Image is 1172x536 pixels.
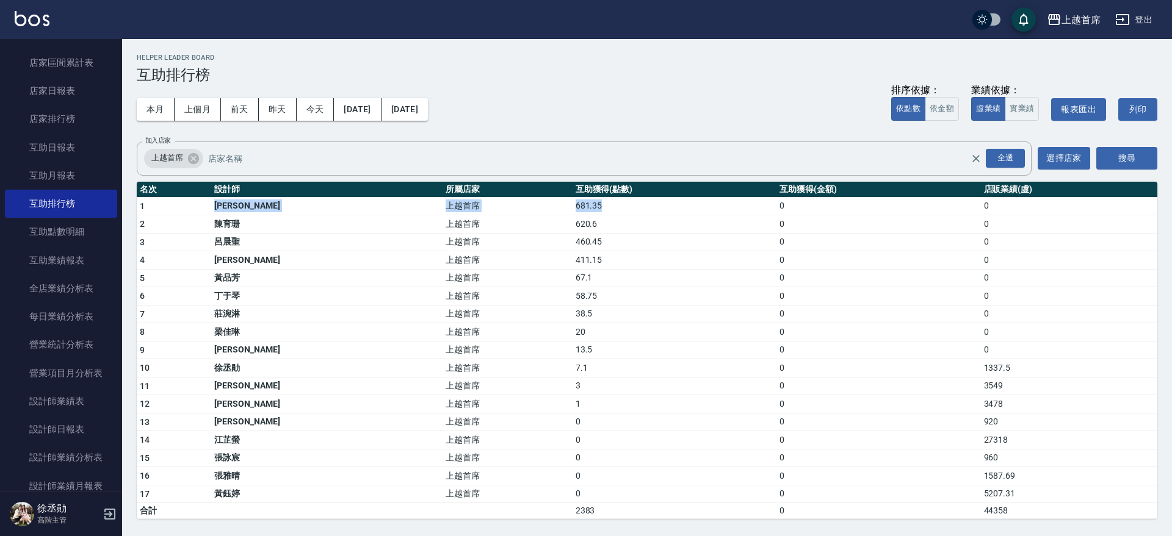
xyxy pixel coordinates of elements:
span: 8 [140,327,145,337]
td: 上越首席 [443,467,572,485]
td: 上越首席 [443,449,572,467]
td: 0 [776,305,980,323]
a: 互助業績報表 [5,246,117,274]
a: 設計師日報表 [5,415,117,443]
input: 店家名稱 [205,148,992,169]
span: 2 [140,219,145,229]
td: 上越首席 [443,485,572,503]
table: a dense table [137,182,1157,520]
th: 店販業績(虛) [981,182,1157,198]
td: 0 [776,215,980,234]
td: 0 [776,233,980,251]
td: 67.1 [573,269,776,287]
a: 設計師業績月報表 [5,472,117,500]
td: 0 [573,485,776,503]
td: 0 [776,287,980,306]
td: 合計 [137,503,211,519]
td: 0 [573,449,776,467]
button: 依點數 [891,97,925,121]
button: 昨天 [259,98,297,121]
a: 互助日報表 [5,134,117,162]
td: 1 [573,395,776,413]
td: 黃品芳 [211,269,443,287]
button: Clear [968,150,985,167]
span: 11 [140,381,150,391]
td: 3549 [981,377,1157,395]
span: 14 [140,435,150,445]
button: 搜尋 [1096,147,1157,170]
span: 12 [140,399,150,409]
span: 6 [140,291,145,301]
td: 上越首席 [443,395,572,413]
a: 店家日報表 [5,77,117,105]
td: 5207.31 [981,485,1157,503]
td: 上越首席 [443,251,572,270]
td: 0 [981,233,1157,251]
td: [PERSON_NAME] [211,395,443,413]
td: 上越首席 [443,377,572,395]
span: 15 [140,453,150,463]
td: 0 [776,359,980,377]
td: 920 [981,413,1157,431]
th: 所屬店家 [443,182,572,198]
td: 0 [776,395,980,413]
button: Open [983,146,1027,170]
td: 江芷螢 [211,431,443,449]
td: 陳育珊 [211,215,443,234]
td: 681.35 [573,197,776,215]
button: 虛業績 [971,97,1005,121]
span: 13 [140,417,150,427]
td: 0 [776,485,980,503]
div: 上越首席 [144,149,203,168]
button: [DATE] [382,98,428,121]
td: 上越首席 [443,233,572,251]
h2: Helper Leader Board [137,54,1157,62]
span: 17 [140,489,150,499]
td: 13.5 [573,341,776,359]
th: 互助獲得(金額) [776,182,980,198]
th: 名次 [137,182,211,198]
td: 960 [981,449,1157,467]
button: 報表匯出 [1051,98,1106,121]
span: 4 [140,255,145,265]
td: 0 [776,251,980,270]
td: 0 [573,413,776,431]
td: 0 [776,341,980,359]
td: 0 [776,323,980,341]
td: 上越首席 [443,413,572,431]
td: 0 [981,215,1157,234]
td: 411.15 [573,251,776,270]
a: 互助月報表 [5,162,117,190]
button: [DATE] [334,98,381,121]
td: 2383 [573,503,776,519]
td: 0 [573,467,776,485]
td: 梁佳琳 [211,323,443,341]
button: 登出 [1110,9,1157,31]
span: 10 [140,363,150,373]
td: 0 [776,269,980,287]
td: 0 [981,251,1157,270]
td: [PERSON_NAME] [211,251,443,270]
td: 上越首席 [443,305,572,323]
h5: 徐丞勛 [37,502,99,515]
a: 全店業績分析表 [5,274,117,302]
td: 上越首席 [443,215,572,234]
span: 9 [140,345,145,355]
a: 設計師業績表 [5,387,117,415]
a: 店家排行榜 [5,105,117,133]
td: [PERSON_NAME] [211,197,443,215]
h3: 互助排行榜 [137,66,1157,84]
td: 丁于琴 [211,287,443,306]
span: 上越首席 [144,152,190,164]
div: 上越首席 [1062,12,1101,27]
td: 上越首席 [443,269,572,287]
span: 7 [140,309,145,319]
a: 營業統計分析表 [5,331,117,359]
td: 0 [776,377,980,395]
button: 選擇店家 [1038,147,1090,170]
td: [PERSON_NAME] [211,341,443,359]
td: 620.6 [573,215,776,234]
td: 0 [776,431,980,449]
td: 上越首席 [443,341,572,359]
button: 列印 [1118,98,1157,121]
